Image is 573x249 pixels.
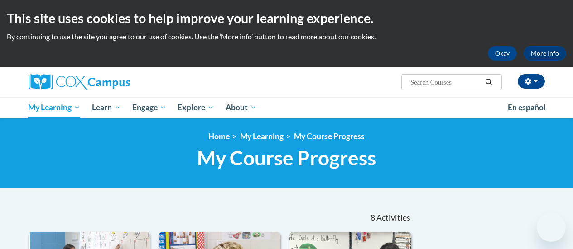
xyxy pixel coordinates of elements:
[409,77,482,88] input: Search Courses
[371,213,375,223] span: 8
[29,74,192,90] a: Cox Campus
[86,97,126,118] a: Learn
[294,132,365,141] a: My Course Progress
[537,213,566,242] iframe: Button to launch messaging window
[23,97,87,118] a: My Learning
[518,74,545,89] button: Account Settings
[22,97,552,118] div: Main menu
[28,102,80,113] span: My Learning
[226,102,256,113] span: About
[126,97,172,118] a: Engage
[178,102,214,113] span: Explore
[502,98,552,117] a: En español
[197,146,376,170] span: My Course Progress
[482,77,496,88] button: Search
[508,103,546,112] span: En español
[172,97,220,118] a: Explore
[132,102,166,113] span: Engage
[376,213,410,223] span: Activities
[240,132,284,141] a: My Learning
[29,74,130,90] img: Cox Campus
[524,46,566,61] a: More Info
[488,46,517,61] button: Okay
[7,9,566,27] h2: This site uses cookies to help improve your learning experience.
[208,132,230,141] a: Home
[92,102,120,113] span: Learn
[220,97,262,118] a: About
[7,32,566,42] p: By continuing to use the site you agree to our use of cookies. Use the ‘More info’ button to read...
